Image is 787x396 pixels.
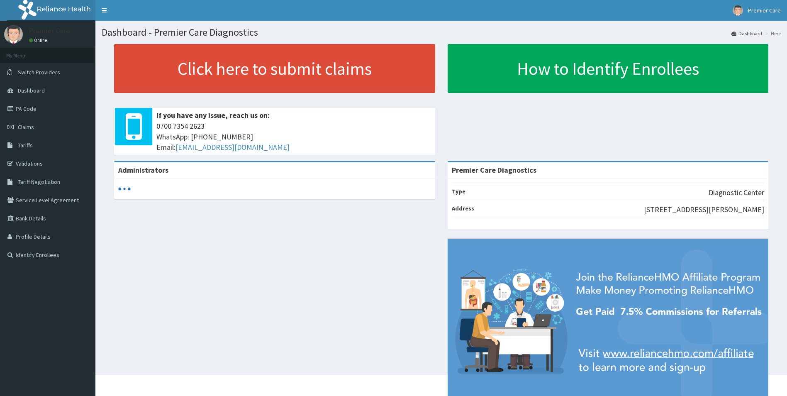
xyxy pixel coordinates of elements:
b: Address [452,205,474,212]
a: Online [29,37,49,43]
span: Claims [18,123,34,131]
span: Premier Care [748,7,781,14]
b: If you have any issue, reach us on: [156,110,270,120]
a: Click here to submit claims [114,44,435,93]
strong: Premier Care Diagnostics [452,165,536,175]
span: 0700 7354 2623 WhatsApp: [PHONE_NUMBER] Email: [156,121,431,153]
img: User Image [733,5,743,16]
span: Tariff Negotiation [18,178,60,186]
p: Premier Care [29,27,70,34]
p: [STREET_ADDRESS][PERSON_NAME] [644,204,764,215]
b: Type [452,188,465,195]
li: Here [763,30,781,37]
span: Dashboard [18,87,45,94]
img: User Image [4,25,23,44]
a: How to Identify Enrollees [448,44,769,93]
span: Switch Providers [18,68,60,76]
svg: audio-loading [118,183,131,195]
a: [EMAIL_ADDRESS][DOMAIN_NAME] [175,142,290,152]
span: Tariffs [18,142,33,149]
b: Administrators [118,165,168,175]
h1: Dashboard - Premier Care Diagnostics [102,27,781,38]
p: Diagnostic Center [709,187,764,198]
a: Dashboard [731,30,762,37]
